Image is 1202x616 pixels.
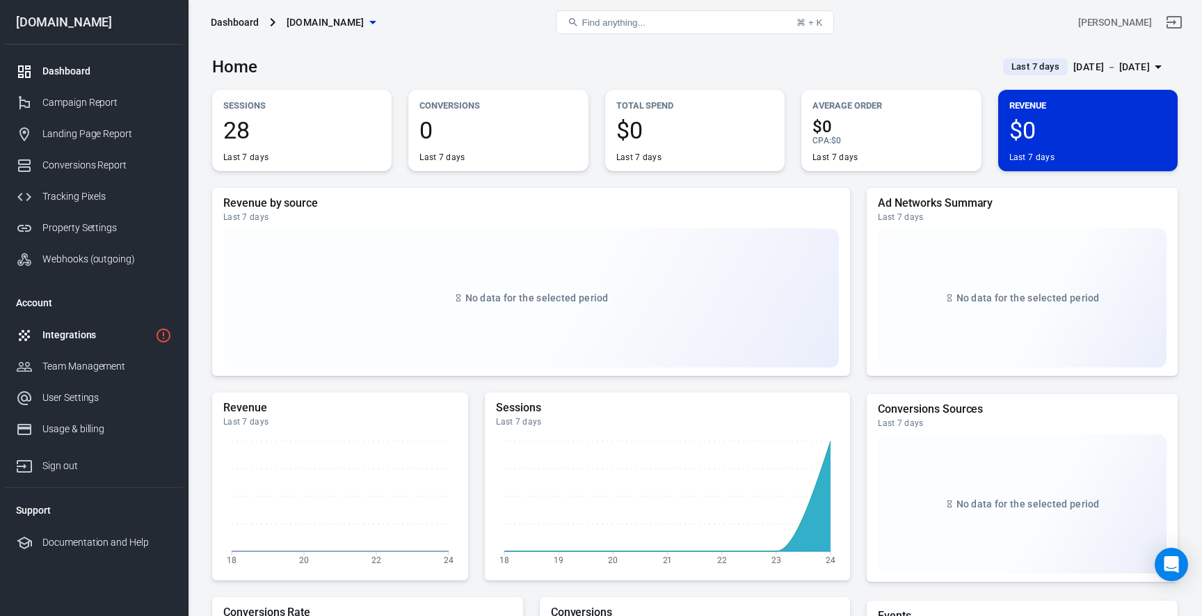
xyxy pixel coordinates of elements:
[281,10,381,35] button: [DOMAIN_NAME]
[992,56,1178,79] button: Last 7 days[DATE] － [DATE]
[155,327,172,344] svg: 2 networks not verified yet
[42,64,172,79] div: Dashboard
[42,221,172,235] div: Property Settings
[444,555,454,564] tspan: 24
[42,95,172,110] div: Campaign Report
[831,136,841,145] span: $0
[796,17,822,28] div: ⌘ + K
[419,152,465,163] div: Last 7 days
[554,555,563,564] tspan: 19
[5,181,183,212] a: Tracking Pixels
[42,189,172,204] div: Tracking Pixels
[878,418,1167,429] div: Last 7 days
[616,118,774,142] span: $0
[299,555,309,564] tspan: 20
[1009,118,1167,142] span: $0
[5,87,183,118] a: Campaign Report
[5,493,183,527] li: Support
[826,555,835,564] tspan: 24
[5,413,183,445] a: Usage & billing
[5,286,183,319] li: Account
[717,555,727,564] tspan: 22
[616,98,774,113] p: Total Spend
[42,359,172,374] div: Team Management
[616,152,662,163] div: Last 7 days
[609,555,618,564] tspan: 20
[42,390,172,405] div: User Settings
[878,196,1167,210] h5: Ad Networks Summary
[1009,98,1167,113] p: Revenue
[223,98,380,113] p: Sessions
[42,422,172,436] div: Usage & billing
[42,158,172,173] div: Conversions Report
[5,16,183,29] div: [DOMAIN_NAME]
[5,212,183,244] a: Property Settings
[956,292,1100,303] span: No data for the selected period
[582,17,645,28] span: Find anything...
[223,416,457,427] div: Last 7 days
[663,555,673,564] tspan: 21
[956,498,1100,510] span: No data for the selected period
[5,319,183,351] a: Integrations
[771,555,781,564] tspan: 23
[223,152,269,163] div: Last 7 days
[812,152,858,163] div: Last 7 days
[812,136,831,145] span: CPA :
[419,98,577,113] p: Conversions
[223,401,457,415] h5: Revenue
[1157,6,1191,39] a: Sign out
[496,416,839,427] div: Last 7 days
[5,445,183,482] a: Sign out
[419,118,577,142] span: 0
[812,118,970,135] span: $0
[1006,60,1065,74] span: Last 7 days
[227,555,237,564] tspan: 18
[5,118,183,150] a: Landing Page Report
[42,459,172,473] div: Sign out
[223,196,839,210] h5: Revenue by source
[5,244,183,275] a: Webhooks (outgoing)
[5,382,183,413] a: User Settings
[42,127,172,141] div: Landing Page Report
[42,328,150,342] div: Integrations
[42,252,172,267] div: Webhooks (outgoing)
[5,56,183,87] a: Dashboard
[371,555,381,564] tspan: 22
[1009,152,1055,163] div: Last 7 days
[878,402,1167,416] h5: Conversions Sources
[42,535,172,550] div: Documentation and Help
[878,212,1167,223] div: Last 7 days
[812,98,970,113] p: Average Order
[212,57,257,77] h3: Home
[1155,548,1188,581] div: Open Intercom Messenger
[499,555,509,564] tspan: 18
[1078,15,1152,30] div: Account id: upM9V45O
[1073,58,1150,76] div: [DATE] － [DATE]
[5,351,183,382] a: Team Management
[5,150,183,181] a: Conversions Report
[465,292,609,303] span: No data for the selected period
[287,14,364,31] span: rabuhacoaching.com
[223,212,839,223] div: Last 7 days
[223,118,380,142] span: 28
[496,401,839,415] h5: Sessions
[211,15,259,29] div: Dashboard
[556,10,834,34] button: Find anything...⌘ + K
